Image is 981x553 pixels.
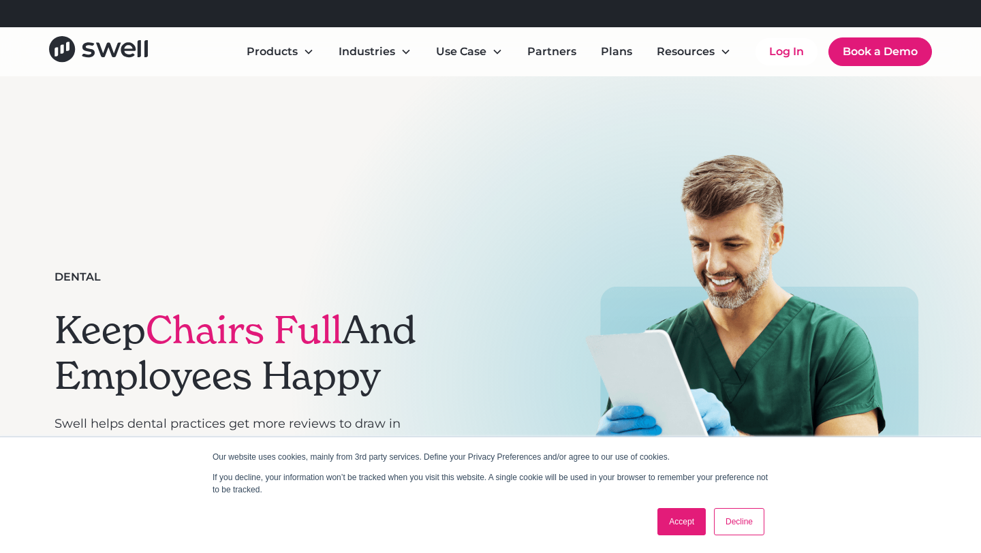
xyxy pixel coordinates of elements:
a: home [49,36,148,67]
div: Use Case [436,44,486,60]
div: Dental [54,269,101,285]
a: Book a Demo [828,37,932,66]
p: If you decline, your information won’t be tracked when you visit this website. A single cookie wi... [213,471,768,496]
div: Industries [328,38,422,65]
a: Decline [714,508,764,535]
a: Partners [516,38,587,65]
a: Plans [590,38,643,65]
div: Products [236,38,325,65]
h1: Keep And Employees Happy [54,307,421,398]
div: Use Case [425,38,514,65]
p: Swell helps dental practices get more reviews to draw in more patients, while also making it easy... [54,415,421,470]
a: Log In [756,38,817,65]
div: Products [247,44,298,60]
span: Chairs Full [146,306,342,354]
p: Our website uses cookies, mainly from 3rd party services. Define your Privacy Preferences and/or ... [213,451,768,463]
a: Accept [657,508,706,535]
div: Resources [657,44,715,60]
div: Industries [339,44,395,60]
div: Resources [646,38,742,65]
